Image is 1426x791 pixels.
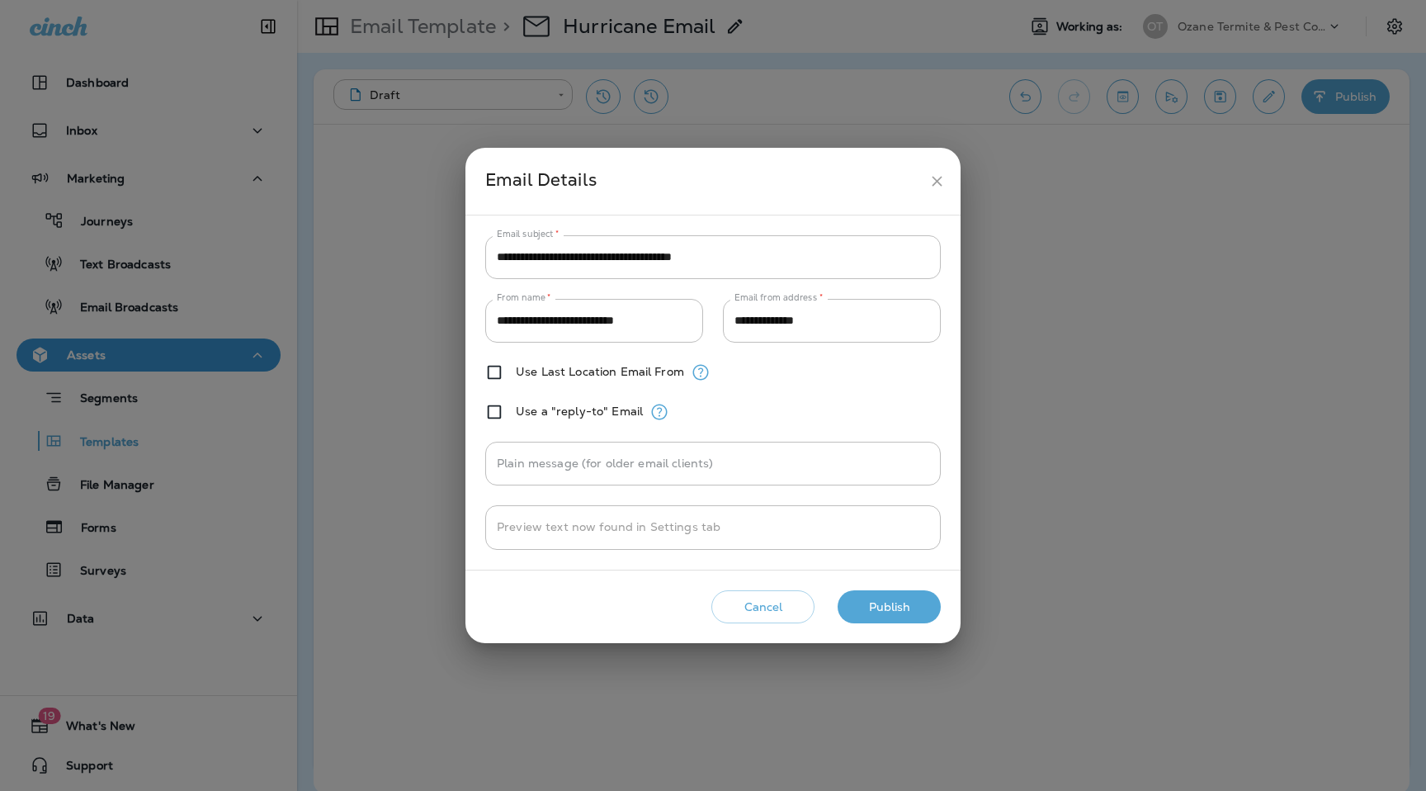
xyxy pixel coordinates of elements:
[711,590,815,624] button: Cancel
[516,365,684,378] label: Use Last Location Email From
[922,166,952,197] button: close
[485,166,922,197] div: Email Details
[838,590,941,624] button: Publish
[734,291,823,304] label: Email from address
[497,228,560,240] label: Email subject
[497,291,551,304] label: From name
[516,405,643,418] label: Use a "reply-to" Email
